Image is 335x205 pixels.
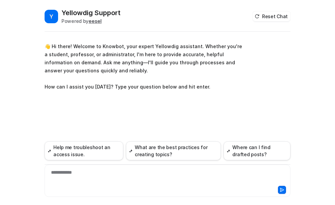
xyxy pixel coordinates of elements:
[126,141,221,160] button: What are the best practices for creating topics?
[61,18,121,25] div: Powered by
[45,42,242,91] p: 👋 Hi there! Welcome to Knowbot, your expert Yellowdig assistant. Whether you're a student, profes...
[224,141,290,160] button: Where can I find drafted posts?
[45,10,58,23] span: Y
[88,18,102,24] b: eesel
[253,11,290,21] button: Reset Chat
[45,141,123,160] button: Help me troubleshoot an access issue.
[61,8,121,18] h2: Yellowdig Support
